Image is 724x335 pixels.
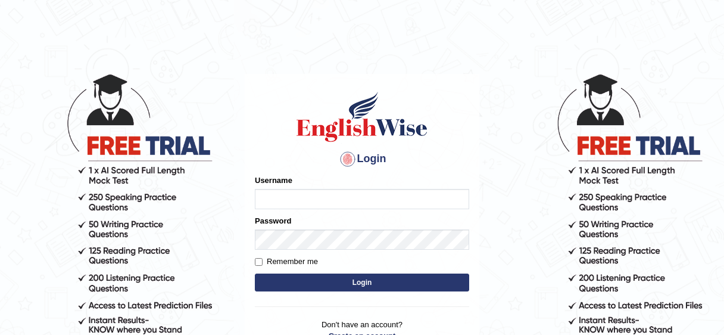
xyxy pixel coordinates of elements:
[255,258,263,266] input: Remember me
[255,256,318,268] label: Remember me
[255,274,469,291] button: Login
[294,90,430,144] img: Logo of English Wise sign in for intelligent practice with AI
[255,150,469,169] h4: Login
[255,175,292,186] label: Username
[255,215,291,227] label: Password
